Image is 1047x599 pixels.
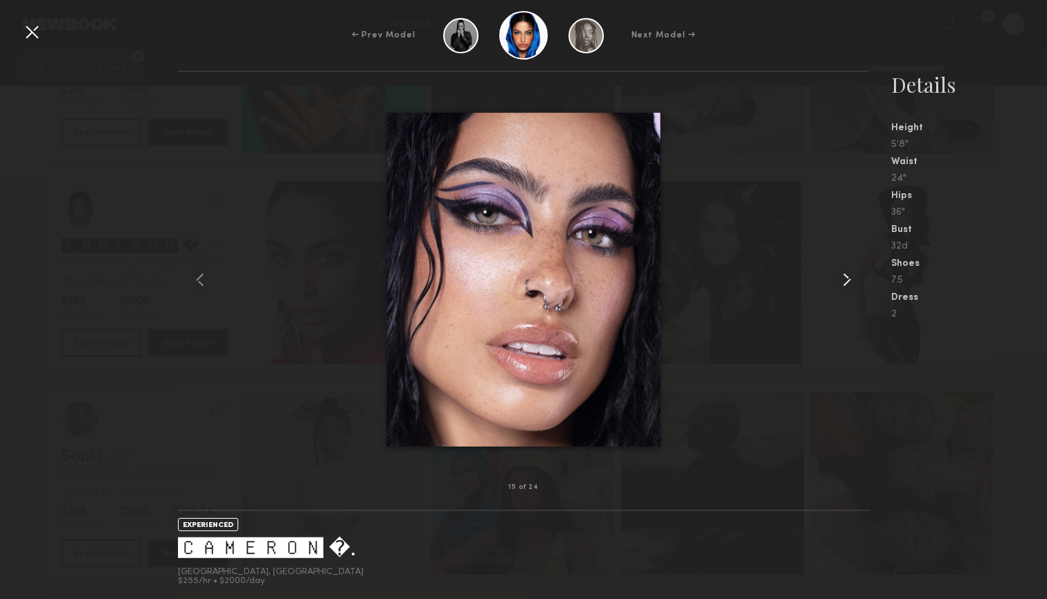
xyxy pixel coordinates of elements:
div: 24" [891,174,1047,184]
div: 7.5 [891,276,1047,285]
div: 5'8" [891,140,1047,150]
div: EXPERIENCED [178,518,238,531]
div: Bust [891,225,1047,235]
div: Shoes [891,259,1047,269]
div: [GEOGRAPHIC_DATA], [GEOGRAPHIC_DATA] [178,568,364,577]
div: 2 [891,310,1047,319]
div: $255/hr • $2000/day [178,577,364,586]
div: Waist [891,157,1047,167]
div: Next Model → [632,29,696,42]
div: Hips [891,191,1047,201]
div: Dress [891,293,1047,303]
div: 15 of 24 [508,484,538,491]
div: ← Prev Model [352,29,415,42]
div: Details [891,71,1047,98]
div: 32d [891,242,1047,251]
div: Height [891,123,1047,133]
a: 🅲🅰🅼🅴🆁🅾🅽 �. [178,536,356,561]
div: 36" [891,208,1047,217]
